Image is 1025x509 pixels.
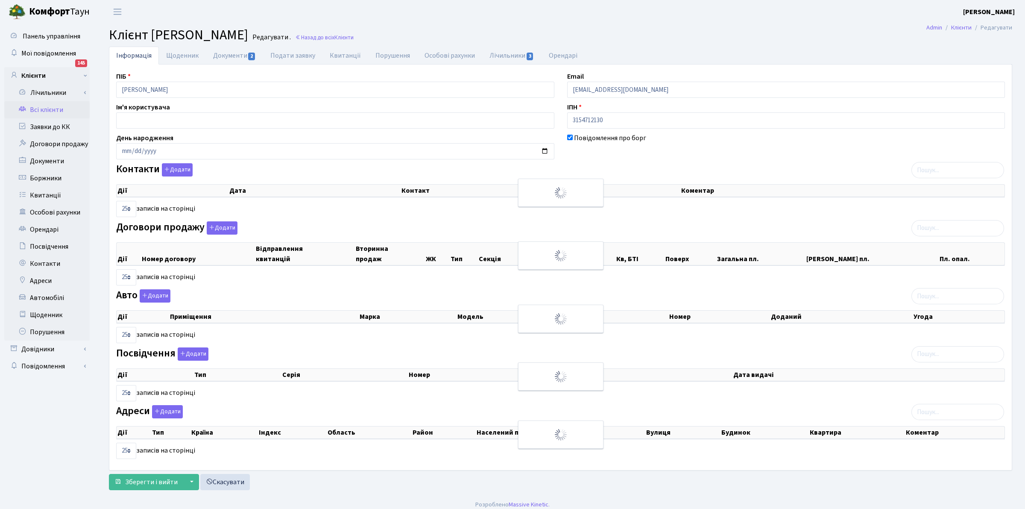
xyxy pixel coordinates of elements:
[193,369,281,381] th: Тип
[554,370,568,383] img: Обробка...
[4,289,90,306] a: Автомобілі
[190,427,258,438] th: Країна
[527,53,533,60] span: 3
[4,272,90,289] a: Адреси
[732,369,1004,381] th: Дата видачі
[4,28,90,45] a: Панель управління
[554,312,568,326] img: Обробка...
[117,311,169,323] th: Дії
[75,59,87,67] div: 145
[615,243,665,265] th: Кв, БТІ
[116,347,208,361] label: Посвідчення
[963,7,1015,17] a: [PERSON_NAME]
[207,221,237,235] button: Договори продажу
[542,47,585,65] a: Орендарі
[4,306,90,324] a: Щоденник
[554,428,568,441] img: Обробка...
[116,269,136,285] select: записів на сторінці
[4,238,90,255] a: Посвідчення
[911,346,1004,362] input: Пошук...
[809,427,905,438] th: Квартира
[162,163,193,177] button: Контакти
[556,369,732,381] th: Видано
[150,404,183,419] a: Додати
[4,67,90,84] a: Клієнти
[138,288,170,303] a: Додати
[200,474,250,490] a: Скасувати
[913,311,1004,323] th: Угода
[359,311,457,323] th: Марка
[295,33,354,41] a: Назад до всіхКлієнти
[4,45,90,62] a: Мої повідомлення145
[248,53,255,60] span: 2
[176,346,208,361] a: Додати
[205,220,237,235] a: Додати
[258,427,327,438] th: Індекс
[29,5,90,19] span: Таун
[914,19,1025,37] nav: breadcrumb
[116,201,136,217] select: записів на сторінці
[939,243,1004,265] th: Пл. опал.
[160,162,193,177] a: Додати
[425,243,449,265] th: ЖК
[805,243,939,265] th: [PERSON_NAME] пл.
[554,249,568,262] img: Обробка...
[578,311,668,323] th: Колір
[117,243,141,265] th: Дії
[117,369,193,381] th: Дії
[116,385,136,401] select: записів на сторінці
[116,443,136,459] select: записів на сторінці
[117,427,151,438] th: Дії
[152,405,183,418] button: Адреси
[116,221,237,235] label: Договори продажу
[109,474,183,490] button: Зберегти і вийти
[206,47,263,65] a: Документи
[10,84,90,101] a: Лічильники
[574,133,646,143] label: Повідомлення про борг
[4,170,90,187] a: Боржники
[228,185,401,197] th: Дата
[251,33,291,41] small: Редагувати .
[116,289,170,303] label: Авто
[408,369,556,381] th: Номер
[368,47,417,65] a: Порушення
[668,311,770,323] th: Номер
[263,47,322,65] a: Подати заявку
[140,289,170,303] button: Авто
[482,47,541,65] a: Лічильники
[109,47,159,65] a: Інформація
[457,311,579,323] th: Модель
[151,427,190,438] th: Тип
[116,405,183,418] label: Адреси
[4,221,90,238] a: Орендарі
[951,23,972,32] a: Клієнти
[4,187,90,204] a: Квитанції
[116,133,173,143] label: День народження
[567,71,584,82] label: Email
[412,427,476,438] th: Район
[645,427,720,438] th: Вулиця
[567,102,582,112] label: ІПН
[911,220,1004,236] input: Пошук...
[23,32,80,41] span: Панель управління
[911,162,1004,178] input: Пошук...
[334,33,354,41] span: Клієнти
[255,243,355,265] th: Відправлення квитанцій
[4,153,90,170] a: Документи
[4,324,90,341] a: Порушення
[116,163,193,177] label: Контакти
[29,5,70,18] b: Комфорт
[117,185,228,197] th: Дії
[116,443,195,459] label: записів на сторінці
[401,185,681,197] th: Контакт
[4,255,90,272] a: Контакти
[905,427,1004,438] th: Коментар
[116,327,136,343] select: записів на сторінці
[141,243,255,265] th: Номер договору
[116,327,195,343] label: записів на сторінці
[4,118,90,135] a: Заявки до КК
[159,47,206,65] a: Щоденник
[116,269,195,285] label: записів на сторінці
[4,341,90,358] a: Довідники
